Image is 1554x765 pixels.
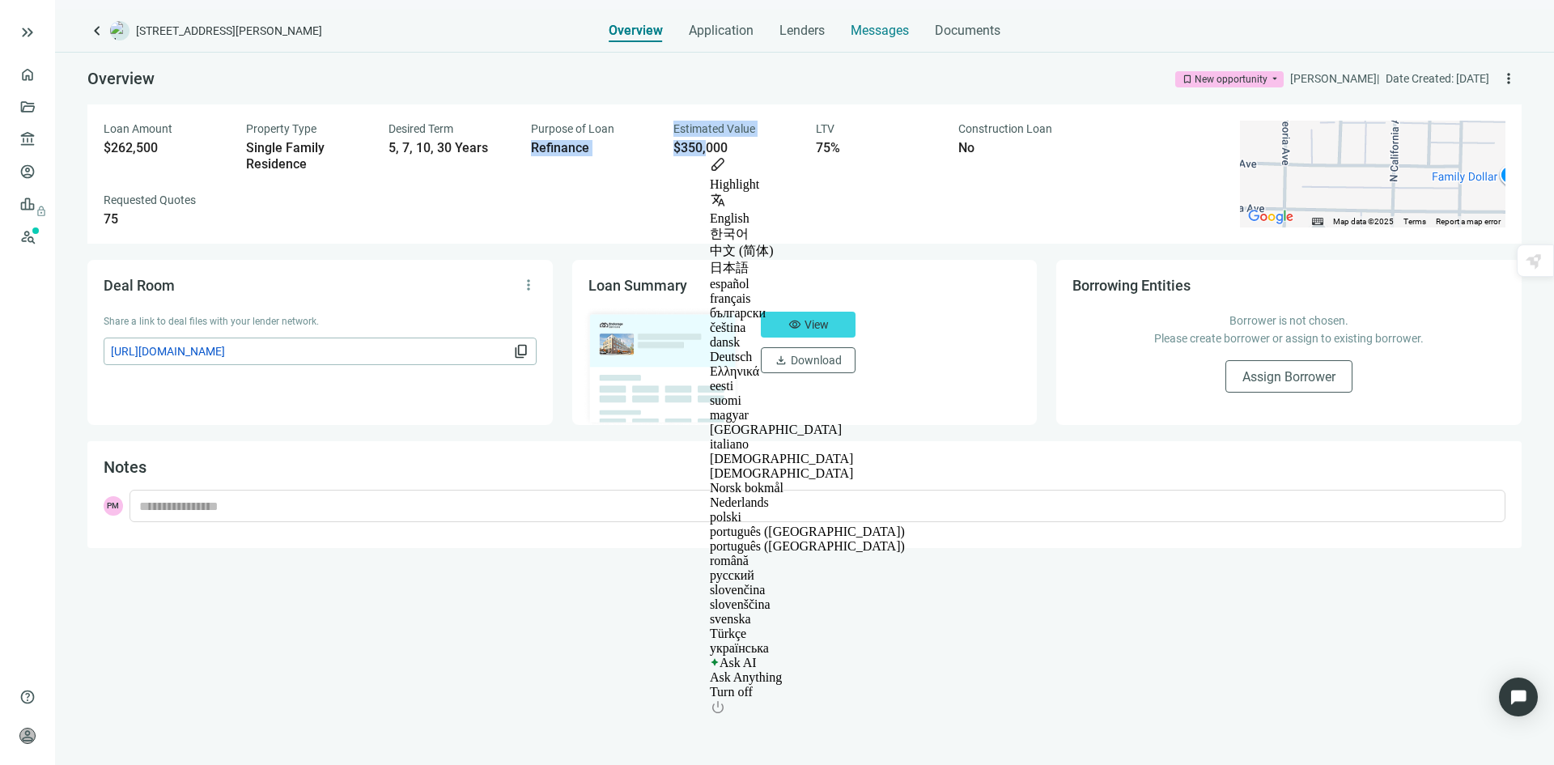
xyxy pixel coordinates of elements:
span: [STREET_ADDRESS][PERSON_NAME] [136,23,322,39]
span: Purpose of Loan [531,122,614,135]
img: Google [1244,206,1297,227]
span: content_copy [513,343,529,359]
span: PM [104,496,123,516]
img: dealOverviewImg [584,307,742,427]
div: Ελληνικά [710,364,905,379]
span: bookmark [1182,74,1193,85]
div: 日本語 [710,260,905,277]
span: Notes [104,457,146,477]
button: more_vert [1496,66,1522,91]
a: keyboard_arrow_left [87,21,107,40]
div: 75 [104,211,227,227]
span: help [19,689,36,705]
span: LTV [816,122,834,135]
div: 5, 7, 10, 30 Years [388,140,512,156]
div: svenska [710,612,905,627]
div: Deutsch [710,350,905,364]
div: slovenčina [710,583,905,597]
span: Lenders [779,23,825,39]
div: Highlight [710,177,905,192]
div: Turn off [710,685,905,699]
div: [PERSON_NAME] | [1290,70,1379,87]
div: 75% [816,140,939,156]
div: $350,000 [673,140,796,156]
span: Estimated Value [673,122,755,135]
span: [URL][DOMAIN_NAME] [111,342,510,360]
a: Terms (opens in new tab) [1403,217,1426,226]
button: keyboard_double_arrow_right [18,23,37,42]
div: Ask AI [710,656,905,670]
div: português ([GEOGRAPHIC_DATA]) [710,525,905,539]
div: Ask Anything [710,670,905,685]
button: Keyboard shortcuts [1312,216,1323,227]
span: Messages [851,23,909,38]
span: Requested Quotes [104,193,196,206]
span: Assign Borrower [1242,369,1335,385]
div: Nederlands [710,495,905,510]
div: No [958,140,1081,156]
div: español [710,277,905,291]
div: dansk [710,335,905,350]
a: Open this area in Google Maps (opens a new window) [1244,206,1297,227]
div: suomi [710,393,905,408]
div: New opportunity [1195,71,1267,87]
div: slovenščina [710,597,905,612]
div: română [710,554,905,568]
span: Borrowing Entities [1072,277,1191,294]
a: Report a map error [1436,217,1501,226]
span: Property Type [246,122,316,135]
div: русский [710,568,905,583]
div: português ([GEOGRAPHIC_DATA]) [710,539,905,554]
div: čeština [710,321,905,335]
img: deal-logo [110,21,129,40]
span: Construction Loan [958,122,1052,135]
div: [DEMOGRAPHIC_DATA] [710,466,905,481]
p: Borrower is not chosen. [1089,312,1489,329]
p: Please create borrower or assign to existing borrower. [1089,329,1489,347]
div: 中文 (简体) [710,243,905,260]
button: more_vert [516,272,541,298]
div: Single Family Residence [246,140,369,172]
div: eesti [710,379,905,393]
span: Application [689,23,754,39]
div: Open Intercom Messenger [1499,678,1538,716]
div: Türkçe [710,627,905,641]
span: Documents [935,23,1000,39]
span: Overview [609,23,663,39]
span: Share a link to deal files with your lender network. [104,316,319,327]
span: more_vert [520,277,537,293]
span: Overview [87,69,155,88]
div: [DEMOGRAPHIC_DATA] [710,452,905,466]
div: $262,500 [104,140,227,156]
span: Deal Room [104,277,175,294]
span: Loan Amount [104,122,172,135]
span: person [19,728,36,744]
div: українська [710,641,905,656]
div: Date Created: [DATE] [1386,70,1489,87]
span: more_vert [1501,70,1517,87]
div: English [710,211,905,226]
button: Assign Borrower [1225,360,1352,393]
div: Refinance [531,140,654,156]
span: Desired Term [388,122,453,135]
div: français [710,291,905,306]
div: 한국어 [710,226,905,243]
div: [GEOGRAPHIC_DATA] [710,423,905,437]
div: magyar [710,408,905,423]
span: Map data ©2025 [1333,217,1394,226]
div: български [710,306,905,321]
div: Norsk bokmål [710,481,905,495]
div: polski [710,510,905,525]
div: italiano [710,437,905,452]
span: Loan Summary [588,277,687,294]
